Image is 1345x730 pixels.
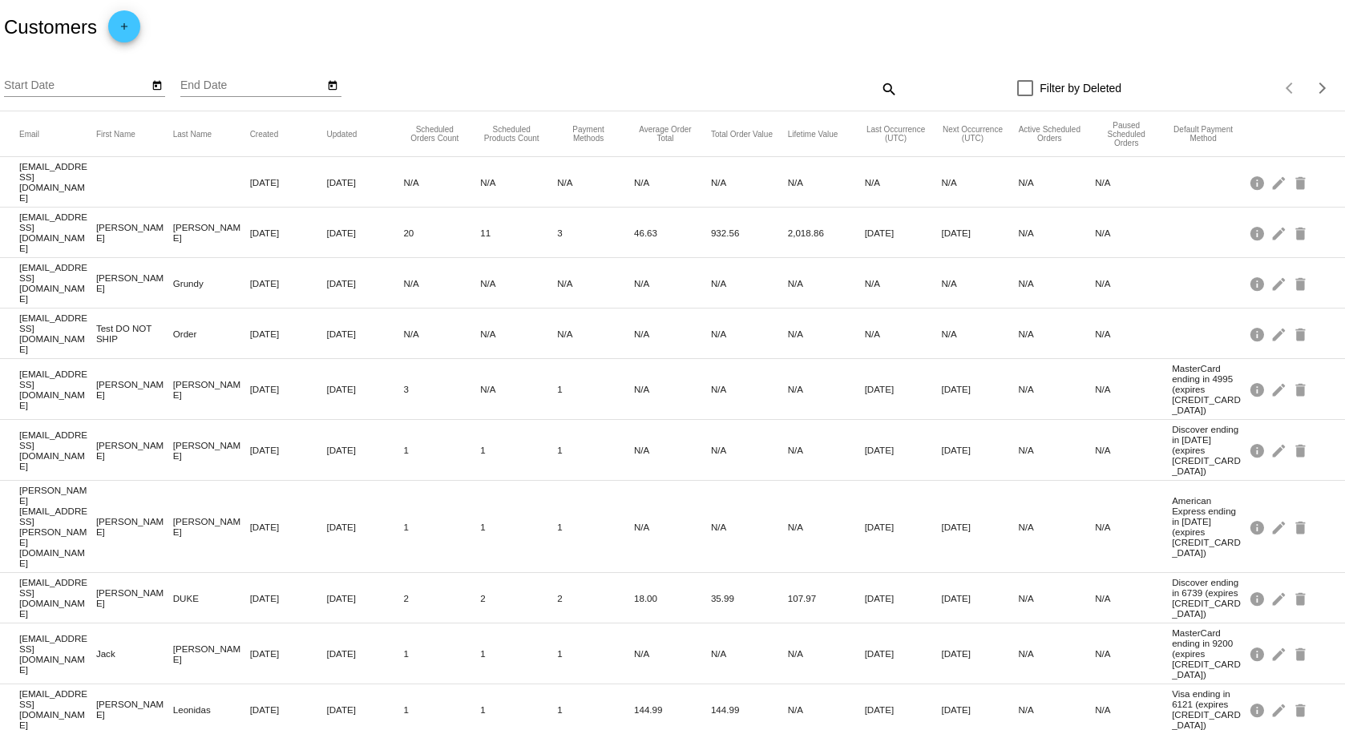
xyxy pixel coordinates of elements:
[1018,518,1095,536] mat-cell: N/A
[865,441,942,459] mat-cell: [DATE]
[1018,173,1095,192] mat-cell: N/A
[711,173,788,192] mat-cell: N/A
[1270,641,1290,666] mat-icon: edit
[480,125,543,143] button: Change sorting for TotalProductsScheduledCount
[180,79,325,92] input: End Date
[942,700,1019,719] mat-cell: [DATE]
[942,125,1004,143] button: Change sorting for NextScheduledOrderOccurrenceUtc
[19,481,96,572] mat-cell: [PERSON_NAME][EMAIL_ADDRESS][PERSON_NAME][DOMAIN_NAME]
[711,129,773,139] button: Change sorting for TotalScheduledOrderValue
[173,375,250,404] mat-cell: [PERSON_NAME]
[942,325,1019,343] mat-cell: N/A
[96,375,173,404] mat-cell: [PERSON_NAME]
[1018,441,1095,459] mat-cell: N/A
[250,644,327,663] mat-cell: [DATE]
[1292,220,1311,245] mat-icon: delete
[1249,514,1268,539] mat-icon: info
[19,258,96,308] mat-cell: [EMAIL_ADDRESS][DOMAIN_NAME]
[557,518,634,536] mat-cell: 1
[711,224,788,242] mat-cell: 932.56
[1018,224,1095,242] mat-cell: N/A
[1095,173,1172,192] mat-cell: N/A
[1274,72,1307,104] button: Previous page
[4,79,148,92] input: Start Date
[96,218,173,247] mat-cell: [PERSON_NAME]
[1249,586,1268,611] mat-icon: info
[19,629,96,679] mat-cell: [EMAIL_ADDRESS][DOMAIN_NAME]
[403,644,480,663] mat-cell: 1
[1249,220,1268,245] mat-icon: info
[634,274,711,292] mat-cell: N/A
[1292,271,1311,296] mat-icon: delete
[1172,420,1249,480] mat-cell: Discover ending in [DATE] (expires [CREDIT_CARD_DATA])
[1249,321,1268,346] mat-icon: info
[19,208,96,257] mat-cell: [EMAIL_ADDRESS][DOMAIN_NAME]
[403,325,480,343] mat-cell: N/A
[1040,79,1121,98] span: Filter by Deleted
[865,380,942,398] mat-cell: [DATE]
[96,512,173,541] mat-cell: [PERSON_NAME]
[788,129,838,139] button: Change sorting for ScheduledOrderLTV
[634,325,711,343] mat-cell: N/A
[942,518,1019,536] mat-cell: [DATE]
[96,319,173,348] mat-cell: Test DO NOT SHIP
[557,224,634,242] mat-cell: 3
[1270,271,1290,296] mat-icon: edit
[1095,274,1172,292] mat-cell: N/A
[942,224,1019,242] mat-cell: [DATE]
[173,639,250,668] mat-cell: [PERSON_NAME]
[480,325,557,343] mat-cell: N/A
[403,380,480,398] mat-cell: 3
[19,129,39,139] button: Change sorting for Email
[865,700,942,719] mat-cell: [DATE]
[711,589,788,607] mat-cell: 35.99
[1018,644,1095,663] mat-cell: N/A
[557,700,634,719] mat-cell: 1
[327,173,404,192] mat-cell: [DATE]
[1249,377,1268,401] mat-icon: info
[19,309,96,358] mat-cell: [EMAIL_ADDRESS][DOMAIN_NAME]
[1095,589,1172,607] mat-cell: N/A
[788,274,865,292] mat-cell: N/A
[1270,220,1290,245] mat-icon: edit
[1292,697,1311,722] mat-icon: delete
[711,380,788,398] mat-cell: N/A
[480,589,557,607] mat-cell: 2
[403,274,480,292] mat-cell: N/A
[634,224,711,242] mat-cell: 46.63
[942,173,1019,192] mat-cell: N/A
[788,380,865,398] mat-cell: N/A
[865,589,942,607] mat-cell: [DATE]
[148,76,165,93] button: Open calendar
[403,441,480,459] mat-cell: 1
[788,173,865,192] mat-cell: N/A
[403,173,480,192] mat-cell: N/A
[1249,697,1268,722] mat-icon: info
[942,644,1019,663] mat-cell: [DATE]
[480,644,557,663] mat-cell: 1
[711,325,788,343] mat-cell: N/A
[173,325,250,343] mat-cell: Order
[634,518,711,536] mat-cell: N/A
[403,125,466,143] button: Change sorting for TotalScheduledOrdersCount
[250,325,327,343] mat-cell: [DATE]
[250,380,327,398] mat-cell: [DATE]
[1095,325,1172,343] mat-cell: N/A
[1018,325,1095,343] mat-cell: N/A
[1292,377,1311,401] mat-icon: delete
[634,441,711,459] mat-cell: N/A
[1249,641,1268,666] mat-icon: info
[634,173,711,192] mat-cell: N/A
[634,125,697,143] button: Change sorting for AverageScheduledOrderTotal
[557,441,634,459] mat-cell: 1
[327,589,404,607] mat-cell: [DATE]
[1172,623,1249,684] mat-cell: MasterCard ending in 9200 (expires [CREDIT_CARD_DATA])
[1095,644,1172,663] mat-cell: N/A
[327,441,404,459] mat-cell: [DATE]
[634,589,711,607] mat-cell: 18.00
[19,425,96,475] mat-cell: [EMAIL_ADDRESS][DOMAIN_NAME]
[865,125,927,143] button: Change sorting for LastScheduledOrderOccurrenceUtc
[942,274,1019,292] mat-cell: N/A
[865,325,942,343] mat-cell: N/A
[173,129,212,139] button: Change sorting for LastName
